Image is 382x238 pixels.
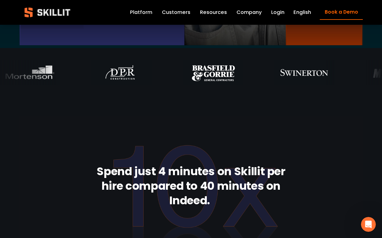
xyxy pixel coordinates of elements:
span: English [293,9,311,16]
a: folder dropdown [200,8,227,17]
span: Resources [200,9,227,16]
div: language picker [293,8,311,17]
a: Book a Demo [320,5,363,20]
strong: Spend just 4 minutes on Skillit per hire compared to 40 minutes on Indeed. [97,164,288,208]
a: Company [237,8,262,17]
a: Platform [130,8,152,17]
a: Login [271,8,284,17]
iframe: Intercom live chat [361,217,376,232]
img: Skillit [19,3,76,22]
a: Customers [162,8,190,17]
